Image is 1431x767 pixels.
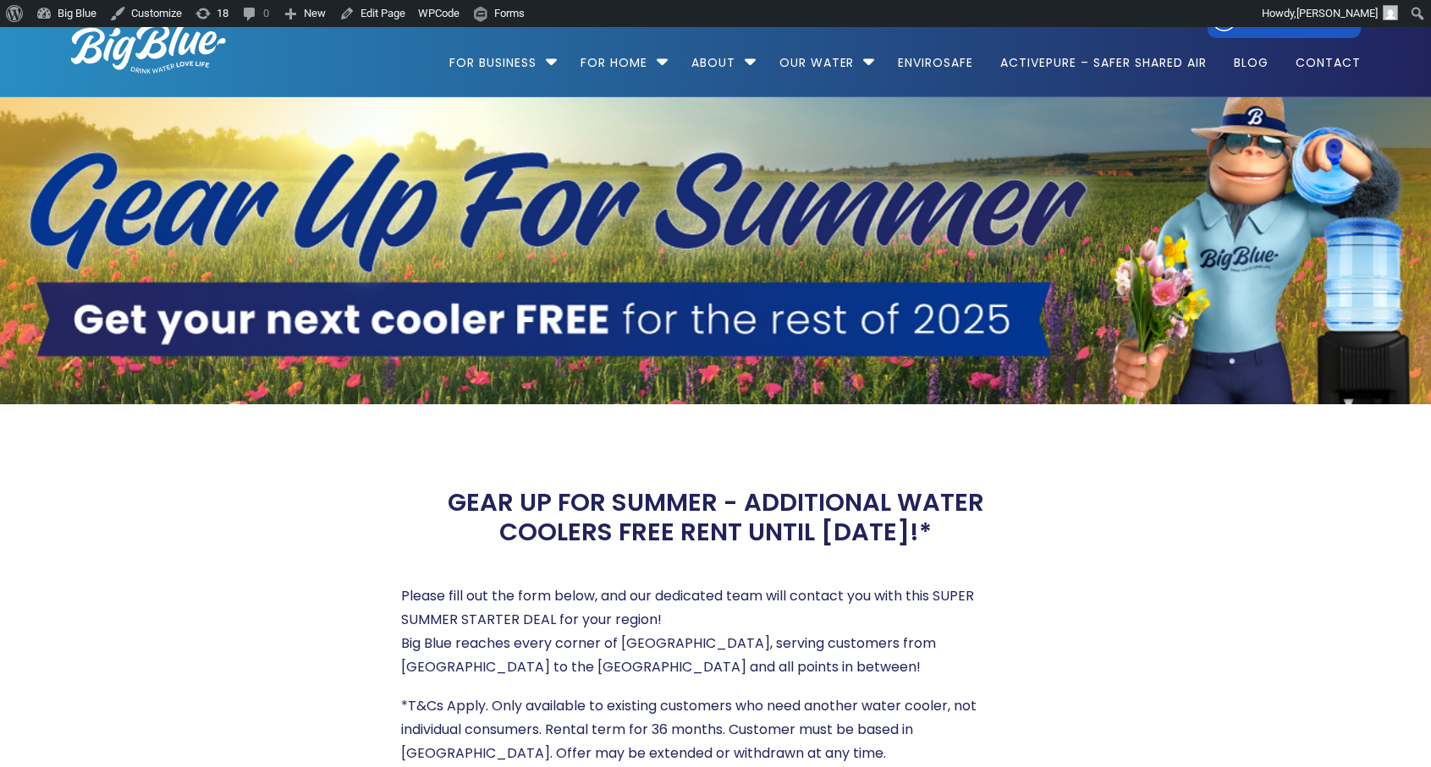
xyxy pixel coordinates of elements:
[401,488,1031,547] h2: GEAR UP FOR SUMMER - ADDITIONAL WATER COOLERS FREE RENT UNTIL [DATE]!*
[1296,7,1378,19] span: [PERSON_NAME]
[71,23,226,74] img: logo
[401,694,1031,765] p: *T&Cs Apply. Only available to existing customers who need another water cooler, not individual c...
[401,584,1031,679] p: Please fill out the form below, and our dedicated team will contact you with this SUPER SUMMER ST...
